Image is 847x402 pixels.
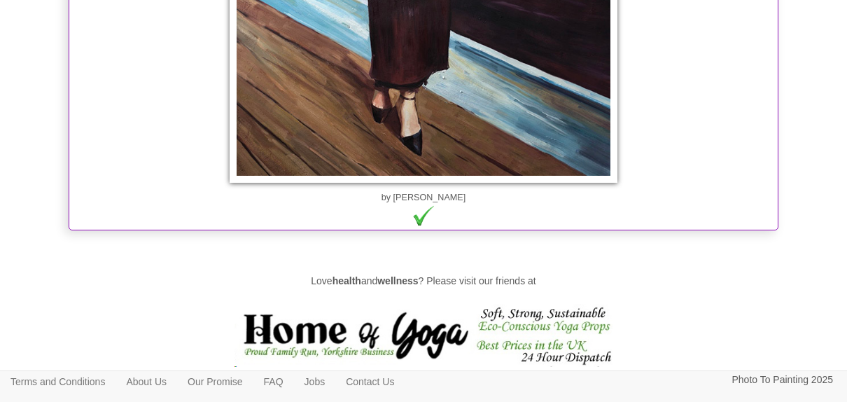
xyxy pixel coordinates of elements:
[234,304,612,367] img: Home of Yoga
[377,275,418,286] strong: wellness
[412,205,435,226] img: tick.gif
[73,190,774,205] p: by [PERSON_NAME]
[177,371,253,392] a: Our Promise
[76,272,771,290] p: Love and ? Please visit our friends at
[294,371,336,392] a: Jobs
[253,371,294,392] a: FAQ
[731,371,833,389] p: Photo To Painting 2025
[332,275,361,286] strong: health
[335,371,405,392] a: Contact Us
[115,371,177,392] a: About Us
